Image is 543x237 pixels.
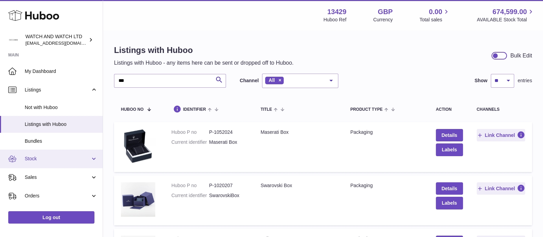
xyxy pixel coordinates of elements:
[121,182,155,217] img: Swarovski Box
[8,35,19,45] img: internalAdmin-13429@internal.huboo.com
[269,77,275,83] span: All
[510,52,532,60] div: Bulk Edit
[419,7,450,23] a: 0.00 Total sales
[209,139,247,146] dd: Maserati Box
[436,129,463,141] a: Details
[25,138,98,144] span: Bundles
[25,33,87,46] div: WATCH AND WATCH LTD
[171,129,209,136] dt: Huboo P no
[261,129,337,136] div: Maserati Box
[25,40,101,46] span: [EMAIL_ADDRESS][DOMAIN_NAME]
[209,129,247,136] dd: P-1052024
[477,182,525,195] button: Link Channel
[8,211,94,224] a: Log out
[436,182,463,195] a: Details
[183,107,206,112] span: identifier
[171,139,209,146] dt: Current identifier
[25,68,98,75] span: My Dashboard
[209,192,247,199] dd: SwarovskiBox
[378,7,393,17] strong: GBP
[25,174,90,181] span: Sales
[350,107,383,112] span: Product Type
[25,193,90,199] span: Orders
[171,192,209,199] dt: Current identifier
[261,182,337,189] div: Swarovski Box
[25,104,98,111] span: Not with Huboo
[350,182,422,189] div: packaging
[436,143,463,156] button: Labels
[485,132,515,138] span: Link Channel
[436,197,463,209] button: Labels
[477,129,525,141] button: Link Channel
[121,107,144,112] span: Huboo no
[240,77,259,84] label: Channel
[171,182,209,189] dt: Huboo P no
[419,17,450,23] span: Total sales
[429,7,442,17] span: 0.00
[121,129,155,163] img: Maserati Box
[493,7,527,17] span: 674,599.00
[114,45,294,56] h1: Listings with Huboo
[477,7,535,23] a: 674,599.00 AVAILABLE Stock Total
[261,107,272,112] span: title
[477,17,535,23] span: AVAILABLE Stock Total
[209,182,247,189] dd: P-1020207
[324,17,347,23] div: Huboo Ref
[114,59,294,67] p: Listings with Huboo - any items here can be sent or dropped off to Huboo.
[25,87,90,93] span: Listings
[373,17,393,23] div: Currency
[436,107,463,112] div: action
[518,77,532,84] span: entries
[475,77,487,84] label: Show
[350,129,422,136] div: packaging
[477,107,525,112] div: channels
[485,185,515,192] span: Link Channel
[327,7,347,17] strong: 13429
[25,121,98,128] span: Listings with Huboo
[25,155,90,162] span: Stock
